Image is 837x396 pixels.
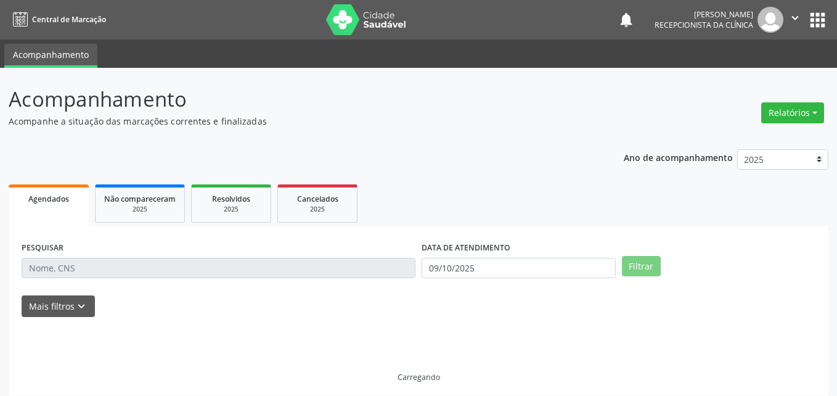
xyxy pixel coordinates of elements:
[761,102,824,123] button: Relatórios
[9,115,582,128] p: Acompanhe a situação das marcações correntes e finalizadas
[422,239,510,258] label: DATA DE ATENDIMENTO
[757,7,783,33] img: img
[75,300,88,313] i: keyboard_arrow_down
[788,11,802,25] i: 
[624,149,733,165] p: Ano de acompanhamento
[287,205,348,214] div: 2025
[398,372,440,382] div: Carregando
[200,205,262,214] div: 2025
[783,7,807,33] button: 
[9,9,106,30] a: Central de Marcação
[212,194,250,204] span: Resolvidos
[104,205,176,214] div: 2025
[28,194,69,204] span: Agendados
[807,9,828,31] button: apps
[297,194,338,204] span: Cancelados
[4,44,97,68] a: Acompanhamento
[22,258,415,279] input: Nome, CNS
[422,258,616,279] input: Selecione um intervalo
[9,84,582,115] p: Acompanhamento
[22,239,63,258] label: PESQUISAR
[622,256,661,277] button: Filtrar
[22,295,95,317] button: Mais filtroskeyboard_arrow_down
[655,20,753,30] span: Recepcionista da clínica
[104,194,176,204] span: Não compareceram
[655,9,753,20] div: [PERSON_NAME]
[32,14,106,25] span: Central de Marcação
[618,11,635,28] button: notifications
